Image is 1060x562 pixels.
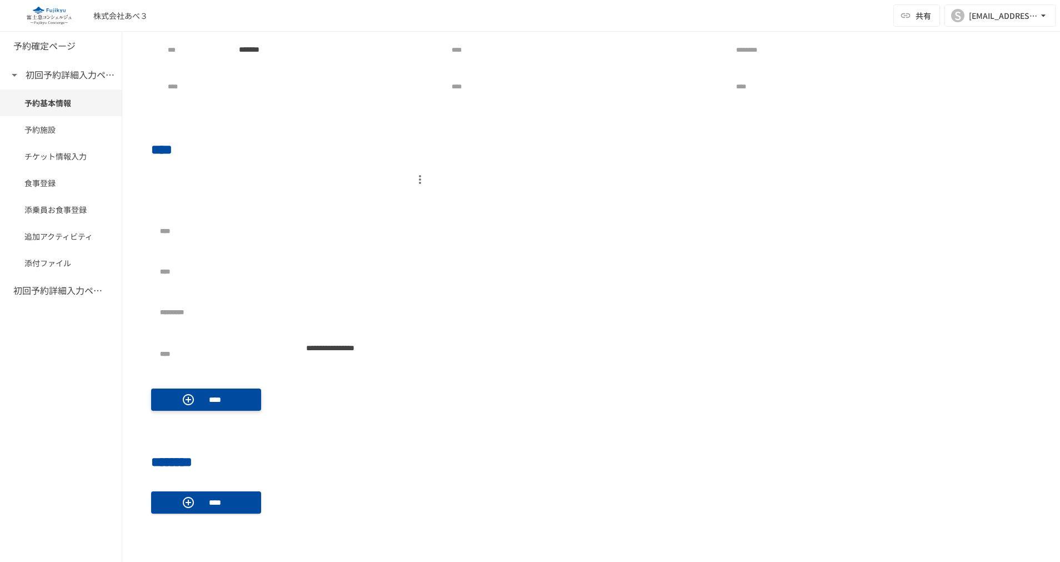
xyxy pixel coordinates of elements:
h6: 初回予約詳細入力ページ [13,284,102,298]
span: 予約基本情報 [24,97,97,109]
span: 追加アクティビティ [24,230,97,242]
span: 添付ファイル [24,257,97,269]
span: 添乗員お食事登録 [24,203,97,216]
h6: 初回予約詳細入力ページ [26,68,114,82]
button: S[EMAIL_ADDRESS][DOMAIN_NAME] [944,4,1056,27]
div: 株式会社あべ３ [93,10,148,22]
img: eQeGXtYPV2fEKIA3pizDiVdzO5gJTl2ahLbsPaD2E4R [13,7,84,24]
span: 共有 [916,9,931,22]
h6: 予約確定ページ [13,39,76,53]
button: 共有 [893,4,940,27]
span: チケット情報入力 [24,150,97,162]
div: S [951,9,964,22]
span: 予約施設 [24,123,97,136]
div: [EMAIL_ADDRESS][DOMAIN_NAME] [969,9,1038,23]
span: 食事登録 [24,177,97,189]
